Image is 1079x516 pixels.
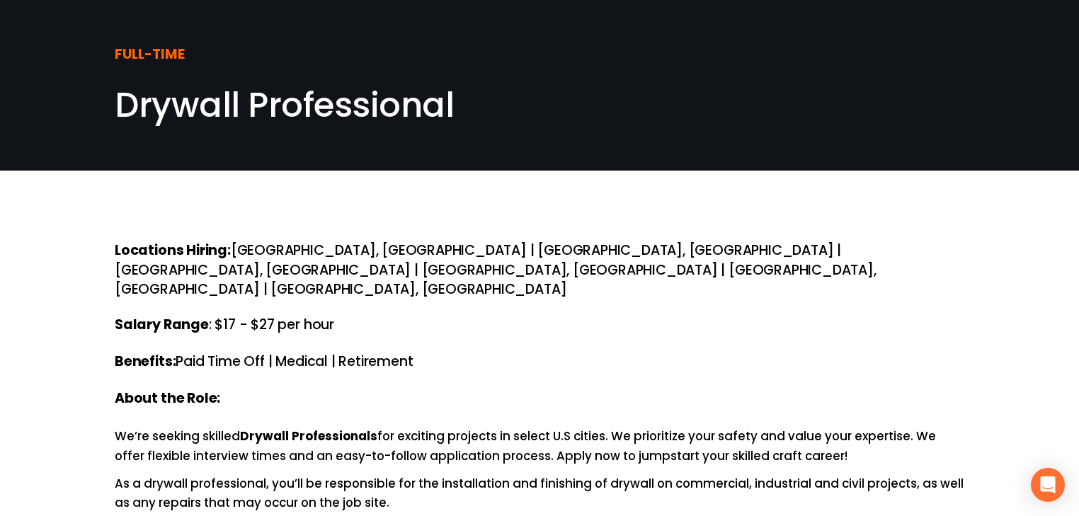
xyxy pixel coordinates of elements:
strong: Benefits: [115,351,176,374]
strong: About the Role: [115,388,220,411]
strong: Drywall Professionals [240,427,377,447]
strong: Locations Hiring: [115,240,231,263]
p: We’re seeking skilled for exciting projects in select U.S cities. We prioritize your safety and v... [115,427,964,466]
h4: Paid Time Off | Medical | Retirement [115,352,964,372]
span: Drywall Professional [115,81,454,129]
h4: : $17 - $27 per hour [115,316,964,336]
h4: [GEOGRAPHIC_DATA], [GEOGRAPHIC_DATA] | [GEOGRAPHIC_DATA], [GEOGRAPHIC_DATA] | [GEOGRAPHIC_DATA], ... [115,241,964,299]
strong: Salary Range [115,314,209,338]
strong: FULL-TIME [115,44,185,67]
div: Open Intercom Messenger [1031,468,1065,502]
p: As a drywall professional, you’ll be responsible for the installation and finishing of drywall on... [115,474,964,512]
